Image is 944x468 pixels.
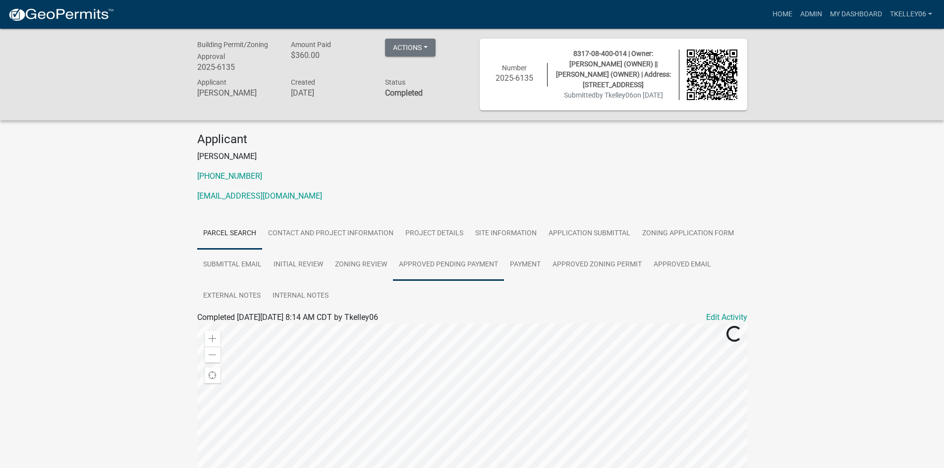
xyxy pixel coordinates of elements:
h6: 2025-6135 [197,62,277,72]
a: Internal Notes [267,280,334,312]
h6: [PERSON_NAME] [197,88,277,98]
a: My Dashboard [826,5,886,24]
h6: [DATE] [291,88,370,98]
a: Initial Review [268,249,329,281]
div: Zoom out [205,347,221,363]
strong: Completed [385,88,423,98]
h6: 2025-6135 [490,73,540,83]
span: Status [385,78,405,86]
div: Find my location [205,367,221,383]
span: Applicant [197,78,226,86]
h4: Applicant [197,132,747,147]
a: Approved Zoning Permit [547,249,648,281]
h6: $360.00 [291,51,370,60]
a: Payment [504,249,547,281]
span: 8317-08-400-014 | Owner: [PERSON_NAME] (OWNER) || [PERSON_NAME] (OWNER) | Address: [STREET_ADDRESS] [556,50,671,89]
a: Approved Pending Payment [393,249,504,281]
img: QR code [687,50,737,100]
a: Approved Email [648,249,717,281]
a: Submittal Email [197,249,268,281]
p: [PERSON_NAME] [197,151,747,162]
a: External Notes [197,280,267,312]
a: [EMAIL_ADDRESS][DOMAIN_NAME] [197,191,322,201]
div: Zoom in [205,331,221,347]
a: Parcel search [197,218,262,250]
span: by Tkelley06 [596,91,633,99]
a: Zoning Review [329,249,393,281]
span: Building Permit/Zoning Approval [197,41,268,60]
button: Actions [385,39,436,56]
a: [PHONE_NUMBER] [197,171,262,181]
span: Submitted on [DATE] [564,91,663,99]
a: Project Details [399,218,469,250]
a: Site Information [469,218,543,250]
span: Completed [DATE][DATE] 8:14 AM CDT by Tkelley06 [197,312,378,322]
a: Admin [796,5,826,24]
span: Number [502,64,527,72]
a: Home [769,5,796,24]
a: Application Submittal [543,218,636,250]
a: Zoning Application Form [636,218,740,250]
span: Amount Paid [291,41,331,49]
span: Created [291,78,315,86]
a: Edit Activity [706,312,747,323]
a: Tkelley06 [886,5,936,24]
a: Contact and Project Information [262,218,399,250]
